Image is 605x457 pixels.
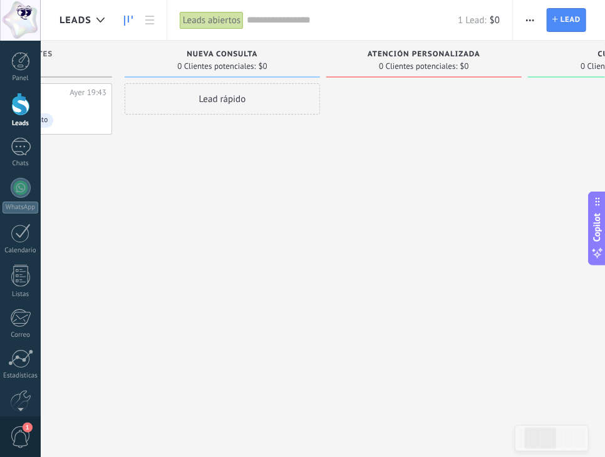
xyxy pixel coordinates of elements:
span: $0 [490,14,500,26]
div: Panel [3,74,39,83]
span: Lead [561,9,581,31]
div: Estadísticas [3,372,39,380]
span: $0 [259,63,267,70]
a: Leads [118,8,139,33]
span: Nueva consulta [187,50,257,59]
span: 1 [23,423,33,433]
span: $0 [460,63,469,70]
span: Copilot [591,213,604,242]
span: 0 Clientes potenciales: [177,63,256,70]
span: Atención Personalizada [368,50,480,59]
div: Leads [3,120,39,128]
div: Ayer 19:43 [70,88,106,98]
div: Lead rápido [125,83,320,115]
span: 1 Lead: [458,14,486,26]
span: 0 Clientes potenciales: [379,63,457,70]
div: Leads abiertos [180,11,244,29]
a: Lista [139,8,160,33]
div: Correo [3,331,39,339]
div: Listas [3,290,39,299]
span: Leads [59,14,91,26]
div: Nueva consulta [131,50,314,61]
div: Calendario [3,247,39,255]
div: Atención Personalizada [333,50,515,61]
button: Más [521,8,539,32]
div: Chats [3,160,39,168]
a: Lead [547,8,586,32]
div: WhatsApp [3,202,38,213]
